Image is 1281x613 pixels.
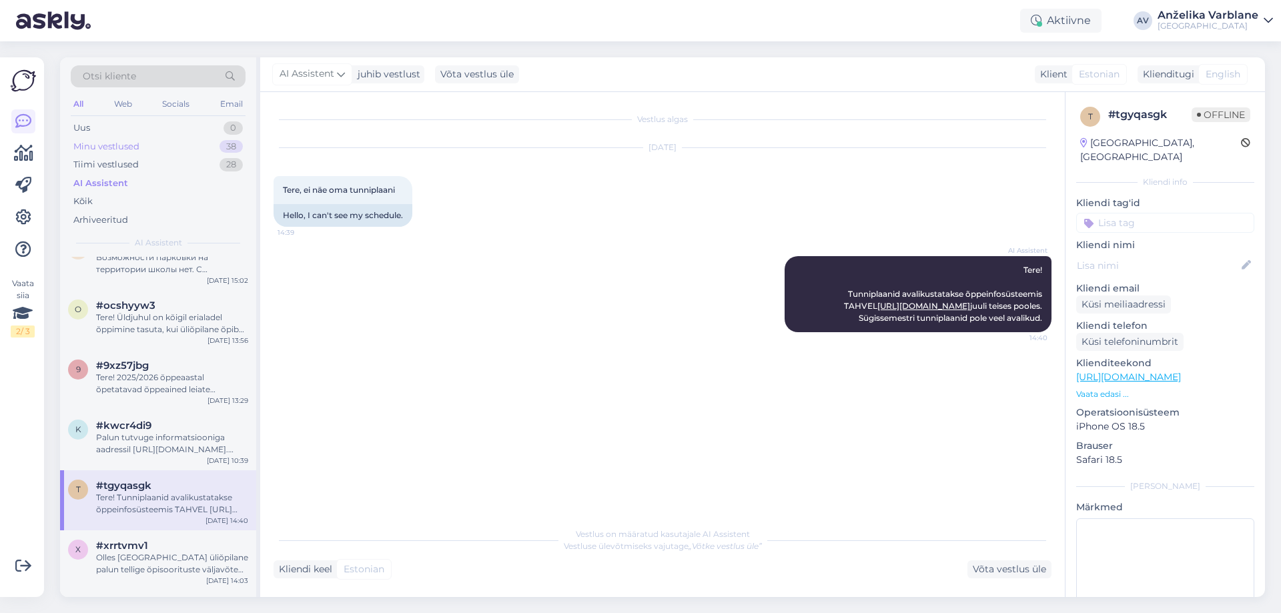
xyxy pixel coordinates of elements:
[1077,258,1239,273] input: Lisa nimi
[1076,453,1254,467] p: Safari 18.5
[206,576,248,586] div: [DATE] 14:03
[11,277,35,338] div: Vaata siia
[73,195,93,208] div: Kõik
[1076,480,1254,492] div: [PERSON_NAME]
[1076,388,1254,400] p: Vaata edasi ...
[96,432,248,456] div: Palun tutvuge informatsiooniga aadressil [URL][DOMAIN_NAME]. [PERSON_NAME] haridustasemel läbitud...
[220,140,243,153] div: 38
[997,245,1047,255] span: AI Assistent
[344,562,384,576] span: Estonian
[75,424,81,434] span: k
[564,541,762,551] span: Vestluse ülevõtmiseks vajutage
[207,336,248,346] div: [DATE] 13:56
[352,67,420,81] div: juhib vestlust
[1035,67,1067,81] div: Klient
[11,68,36,93] img: Askly Logo
[1076,356,1254,370] p: Klienditeekond
[11,326,35,338] div: 2 / 3
[1206,67,1240,81] span: English
[96,299,155,312] span: #ocshyyw3
[997,333,1047,343] span: 14:40
[689,541,762,551] i: „Võtke vestlus üle”
[274,204,412,227] div: Hello, I can't see my schedule.
[435,65,519,83] div: Võta vestlus üle
[278,227,328,237] span: 14:39
[1076,319,1254,333] p: Kliendi telefon
[76,484,81,494] span: t
[1076,176,1254,188] div: Kliendi info
[1076,500,1254,514] p: Märkmed
[111,95,135,113] div: Web
[73,140,139,153] div: Minu vestlused
[1076,333,1184,351] div: Küsi telefoninumbrit
[135,237,182,249] span: AI Assistent
[1088,111,1093,121] span: t
[1138,67,1194,81] div: Klienditugi
[1080,136,1241,164] div: [GEOGRAPHIC_DATA], [GEOGRAPHIC_DATA]
[1158,21,1258,31] div: [GEOGRAPHIC_DATA]
[220,158,243,171] div: 28
[1158,10,1273,31] a: Anželika Varblane[GEOGRAPHIC_DATA]
[844,265,1044,323] span: Tere! Tunniplaanid avalikustatakse õppeinfosüsteemis TAHVEL juuli teises pooles. Sügissemestri tu...
[96,420,151,432] span: #kwcr4di9
[274,141,1051,153] div: [DATE]
[967,560,1051,578] div: Võta vestlus üle
[1076,238,1254,252] p: Kliendi nimi
[96,552,248,576] div: Olles [GEOGRAPHIC_DATA] üliõpilane palun tellige õpisoorituste väljavõte õppeinfosüsteemis TAHVEL...
[1192,107,1250,122] span: Offline
[71,95,86,113] div: All
[283,185,395,195] span: Tere, ei näe oma tunniplaani
[1076,281,1254,295] p: Kliendi email
[1076,196,1254,210] p: Kliendi tag'id
[96,492,248,516] div: Tere! Tunniplaanid avalikustatakse õppeinfosüsteemis TAHVEL [URL][DOMAIN_NAME] juuli teises poole...
[274,562,332,576] div: Kliendi keel
[1079,67,1120,81] span: Estonian
[1076,439,1254,453] p: Brauser
[159,95,192,113] div: Socials
[224,121,243,135] div: 0
[1020,9,1102,33] div: Aktiivne
[83,69,136,83] span: Otsi kliente
[207,275,248,285] div: [DATE] 15:02
[1076,213,1254,233] input: Lisa tag
[75,304,81,314] span: o
[576,529,750,539] span: Vestlus on määratud kasutajale AI Assistent
[218,95,246,113] div: Email
[73,177,128,190] div: AI Assistent
[207,396,248,406] div: [DATE] 13:29
[96,480,151,492] span: #tgyqasgk
[1076,371,1181,383] a: [URL][DOMAIN_NAME]
[205,516,248,526] div: [DATE] 14:40
[76,364,81,374] span: 9
[75,544,81,554] span: x
[280,67,334,81] span: AI Assistent
[1076,406,1254,420] p: Operatsioonisüsteem
[1158,10,1258,21] div: Anželika Varblane
[73,121,90,135] div: Uus
[96,251,248,275] div: Возможности парковки на территории школы нет. С правилами парковки в [GEOGRAPHIC_DATA] можно озна...
[96,360,149,372] span: #9xz57jbg
[1076,420,1254,434] p: iPhone OS 18.5
[96,540,148,552] span: #xrrtvmv1
[73,213,128,227] div: Arhiveeritud
[877,301,970,311] a: [URL][DOMAIN_NAME]
[96,372,248,396] div: Tere! 2025/2026 õppeaastal õpetatavad õppeained leiate [PERSON_NAME] õppekavasid vaadates: [URL][...
[1108,107,1192,123] div: # tgyqasgk
[207,456,248,466] div: [DATE] 10:39
[274,113,1051,125] div: Vestlus algas
[1134,11,1152,30] div: AV
[1076,295,1171,314] div: Küsi meiliaadressi
[96,312,248,336] div: Tere! Üldjuhul on kõigil erialadel õppimine tasuta, kui üliõpilane õpib täiskoormusega ja täidab ...
[73,158,139,171] div: Tiimi vestlused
